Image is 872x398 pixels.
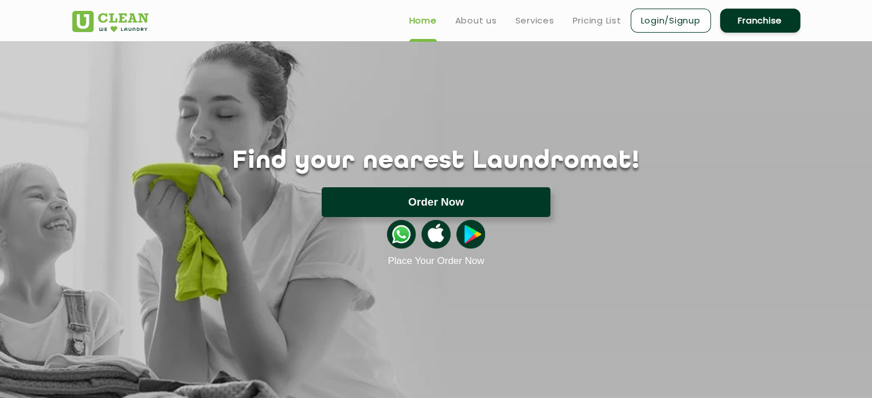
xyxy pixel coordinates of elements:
h1: Find your nearest Laundromat! [64,147,809,176]
img: playstoreicon.png [456,220,485,249]
a: Services [515,14,554,27]
a: About us [455,14,497,27]
a: Home [409,14,437,27]
img: whatsappicon.png [387,220,416,249]
img: UClean Laundry and Dry Cleaning [72,11,148,32]
a: Place Your Order Now [388,255,484,267]
img: apple-icon.png [421,220,450,249]
a: Login/Signup [631,9,711,33]
a: Franchise [720,9,800,33]
button: Order Now [322,187,550,217]
a: Pricing List [573,14,621,27]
